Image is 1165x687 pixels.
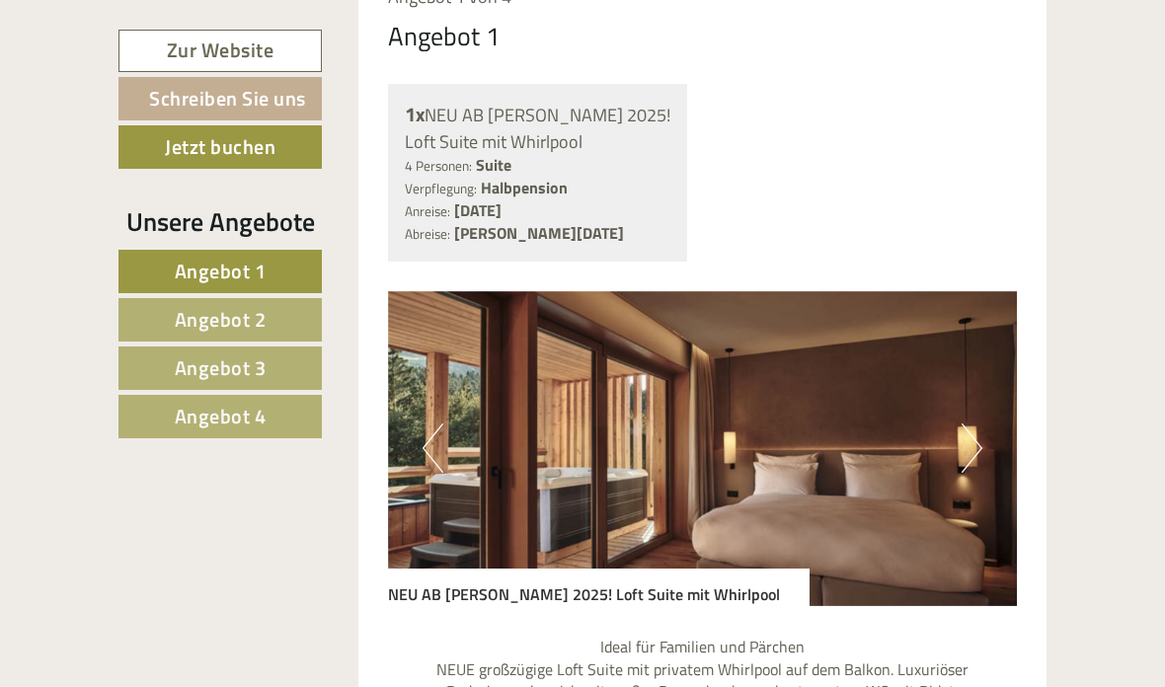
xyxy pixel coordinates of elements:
a: Jetzt buchen [118,125,322,169]
div: NEU AB [PERSON_NAME] 2025! Loft Suite mit Whirlpool [405,101,671,154]
small: 13:55 [30,96,305,110]
div: NEU AB [PERSON_NAME] 2025! Loft Suite mit Whirlpool [388,569,810,606]
span: Angebot 4 [175,401,267,431]
a: Schreiben Sie uns [118,77,322,120]
small: Anreise: [405,201,450,221]
b: [DATE] [454,198,502,222]
a: Zur Website [118,30,322,72]
img: image [388,291,1018,606]
button: Next [962,423,982,473]
b: Suite [476,153,511,177]
div: [GEOGRAPHIC_DATA] [30,57,305,73]
div: Guten Tag, wie können wir Ihnen helfen? [15,53,315,114]
span: Angebot 1 [175,256,267,286]
span: Angebot 2 [175,304,267,335]
button: Previous [423,423,443,473]
small: Verpflegung: [405,179,477,198]
b: [PERSON_NAME][DATE] [454,221,624,245]
span: Angebot 3 [175,352,267,383]
b: 1x [405,99,425,129]
button: Senden [503,511,630,555]
small: 4 Personen: [405,156,472,176]
small: Abreise: [405,224,450,244]
div: Angebot 1 [388,18,501,54]
b: Halbpension [481,176,568,199]
div: [DATE] [280,15,349,48]
div: Unsere Angebote [118,203,322,240]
